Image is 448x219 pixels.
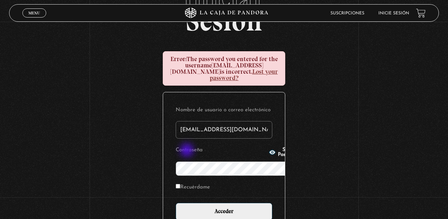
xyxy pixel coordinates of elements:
label: Nombre de usuario o correo electrónico [176,105,272,116]
strong: [EMAIL_ADDRESS][DOMAIN_NAME] [170,61,263,75]
div: The password you entered for the username is incorrect. [163,51,285,86]
button: Show Password [269,147,298,157]
span: Cerrar [26,17,43,22]
span: Show Password [278,147,298,157]
label: Recuérdame [176,182,210,193]
a: View your shopping cart [416,8,426,18]
input: Recuérdame [176,184,180,188]
a: Inicie sesión [378,11,409,15]
label: Contraseña [176,145,267,156]
span: Menu [28,11,40,15]
a: Suscripciones [330,11,364,15]
a: Lost your password? [210,68,278,82]
strong: Error: [170,55,187,63]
